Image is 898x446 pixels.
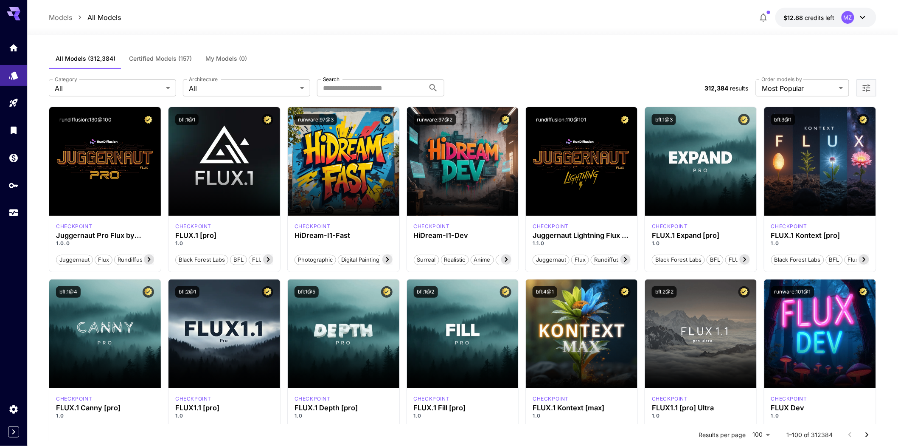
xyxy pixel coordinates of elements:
button: runware:97@2 [414,114,456,125]
button: rundiffusion [114,254,154,265]
span: 312,384 [705,85,729,92]
span: Black Forest Labs [176,256,228,264]
h3: Juggernaut Pro Flux by RunDiffusion [56,231,154,240]
button: Certified Model – Vetted for best performance and includes a commercial license. [500,286,511,298]
button: runware:97@3 [295,114,337,125]
span: flux [95,256,112,264]
div: fluxultra [652,395,688,403]
div: FLUX.1 D [56,223,92,230]
div: FlUX.1 Kontext [pro] [771,223,807,230]
button: Certified Model – Vetted for best performance and includes a commercial license. [381,286,393,298]
p: Results per page [699,431,746,439]
p: checkpoint [533,395,569,403]
button: Certified Model – Vetted for best performance and includes a commercial license. [143,114,154,125]
button: Certified Model – Vetted for best performance and includes a commercial license. [619,114,631,125]
nav: breadcrumb [49,12,121,23]
button: Certified Model – Vetted for best performance and includes a commercial license. [143,286,154,298]
button: bfl:1@5 [295,286,319,298]
p: checkpoint [771,223,807,230]
button: Black Forest Labs [175,254,228,265]
span: Black Forest Labs [652,256,704,264]
a: Models [49,12,72,23]
button: bfl:1@2 [414,286,438,298]
span: Certified Models (157) [129,55,192,62]
button: Black Forest Labs [771,254,824,265]
p: checkpoint [295,395,331,403]
button: Certified Model – Vetted for best performance and includes a commercial license. [738,286,750,298]
div: fluxpro [56,395,92,403]
button: flux [95,254,112,265]
div: FlUX.1 Kontext [max] [533,395,569,403]
a: All Models [87,12,121,23]
span: Flux Kontext [845,256,884,264]
div: fluxpro [414,395,450,403]
button: BFL [826,254,843,265]
button: bfl:4@1 [533,286,557,298]
button: BFL [707,254,724,265]
span: rundiffusion [115,256,154,264]
button: bfl:1@4 [56,286,81,298]
button: juggernaut [533,254,570,265]
div: Settings [8,404,19,415]
button: Certified Model – Vetted for best performance and includes a commercial license. [738,114,750,125]
div: fluxpro [295,395,331,403]
p: checkpoint [771,395,807,403]
span: Digital Painting [338,256,382,264]
h3: FLUX.1 [pro] [175,231,273,240]
h3: HiDream-I1-Dev [414,231,512,240]
button: FLUX.1 Expand [pro] [725,254,786,265]
h3: FLUX1.1 [pro] [175,404,273,412]
p: 1.0 [533,412,631,420]
span: Stylized [496,256,522,264]
p: checkpoint [533,223,569,230]
span: Realistic [441,256,469,264]
div: FLUX.1 Expand [pro] [652,231,750,240]
button: Certified Model – Vetted for best performance and includes a commercial license. [381,114,393,125]
div: Usage [8,208,19,218]
div: Home [8,42,19,53]
span: Photographic [295,256,336,264]
button: Flux Kontext [845,254,884,265]
h3: FLUX.1 Kontext [max] [533,404,631,412]
div: Library [8,125,19,135]
div: FLUX1.1 [pro] Ultra [652,404,750,412]
button: Certified Model – Vetted for best performance and includes a commercial license. [858,114,869,125]
button: Photographic [295,254,336,265]
span: Surreal [414,256,439,264]
div: FLUX.1 Depth [pro] [295,404,393,412]
div: Expand sidebar [8,426,19,438]
h3: HiDream-I1-Fast [295,231,393,240]
p: 1–100 of 312384 [787,431,833,439]
h3: FLUX.1 Kontext [pro] [771,231,869,240]
button: juggernaut [56,254,93,265]
div: Models [8,68,19,78]
button: bfl:3@1 [771,114,795,125]
h3: FLUX Dev [771,404,869,412]
div: HiDream Fast [295,223,331,230]
button: Digital Painting [338,254,383,265]
div: Juggernaut Lightning Flux by RunDiffusion [533,231,631,240]
span: juggernaut [56,256,93,264]
span: BFL [826,256,842,264]
p: checkpoint [56,395,92,403]
button: Certified Model – Vetted for best performance and includes a commercial license. [619,286,631,298]
span: Anime [471,256,494,264]
button: Anime [471,254,494,265]
p: checkpoint [414,223,450,230]
h3: FLUX.1 Fill [pro] [414,404,512,412]
button: FLUX.1 [pro] [249,254,288,265]
button: Certified Model – Vetted for best performance and includes a commercial license. [500,114,511,125]
button: bfl:2@2 [652,286,677,298]
p: 1.0.0 [56,240,154,247]
button: Certified Model – Vetted for best performance and includes a commercial license. [858,286,869,298]
span: Black Forest Labs [772,256,824,264]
